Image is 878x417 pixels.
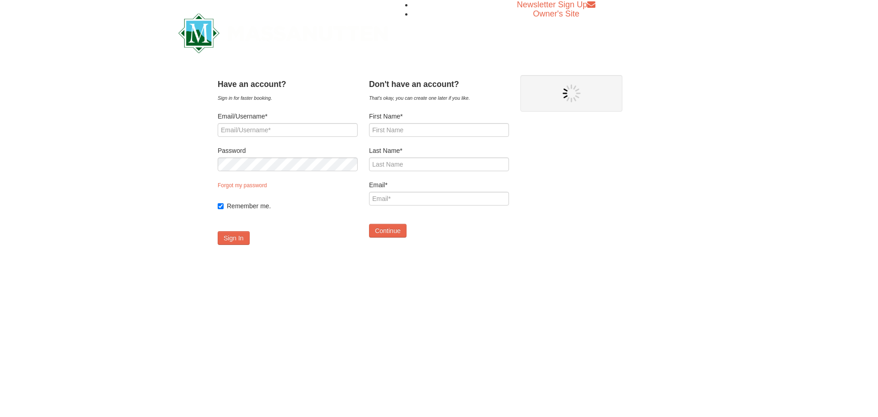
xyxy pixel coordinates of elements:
div: Sign in for faster booking. [218,93,358,103]
button: Continue [369,224,407,238]
img: Massanutten Resort Logo [178,13,388,53]
a: Massanutten Resort [178,21,388,43]
label: Last Name* [369,146,509,155]
label: Password [218,146,358,155]
img: wait gif [562,84,581,103]
label: Email* [369,180,509,190]
a: Forgot my password [218,182,267,189]
button: Sign In [218,231,250,245]
input: First Name [369,123,509,137]
h4: Don't have an account? [369,80,509,89]
label: Email/Username* [218,112,358,121]
input: Email* [369,192,509,206]
h4: Have an account? [218,80,358,89]
label: First Name* [369,112,509,121]
label: Remember me. [227,201,358,211]
a: Owner's Site [533,9,579,18]
input: Email/Username* [218,123,358,137]
input: Last Name [369,157,509,171]
div: That's okay, you can create one later if you like. [369,93,509,103]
